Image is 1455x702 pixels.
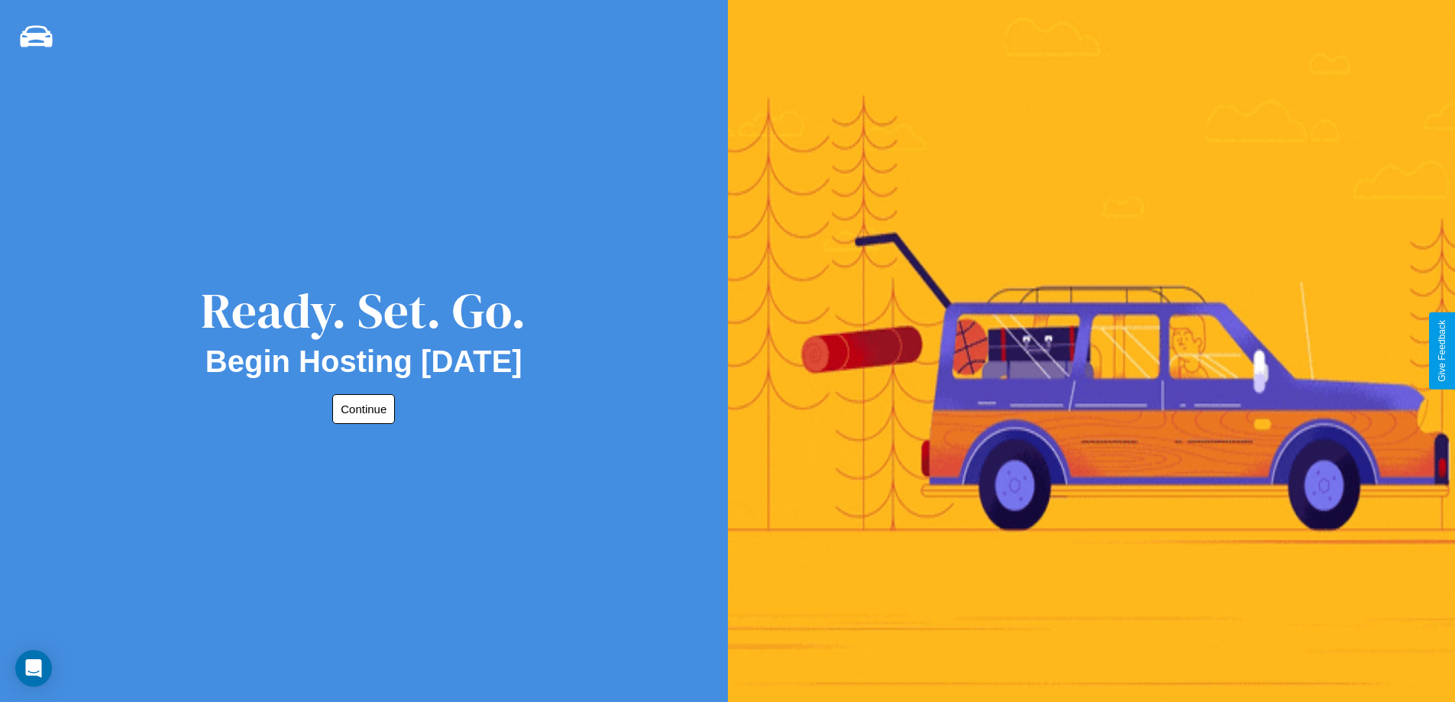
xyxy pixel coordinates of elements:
div: Open Intercom Messenger [15,650,52,687]
div: Ready. Set. Go. [201,277,526,345]
div: Give Feedback [1437,320,1447,382]
h2: Begin Hosting [DATE] [205,345,522,379]
button: Continue [332,394,395,424]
